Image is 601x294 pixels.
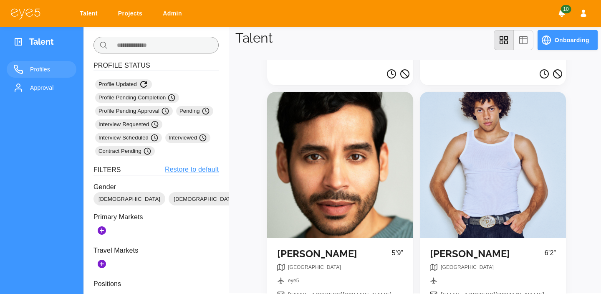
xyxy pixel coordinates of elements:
[93,279,219,289] p: Positions
[93,256,110,272] button: Add Secondary Markets
[494,30,533,50] div: view
[288,264,341,274] nav: breadcrumb
[95,106,173,116] div: Profile Pending Approval
[494,30,514,50] button: grid
[29,37,54,50] h3: Talent
[95,133,162,143] div: Interview Scheduled
[288,277,299,287] nav: breadcrumb
[98,120,159,129] span: Interview Requested
[441,264,494,270] span: [GEOGRAPHIC_DATA]
[95,93,179,103] div: Profile Pending Completion
[98,79,149,89] span: Profile Updated
[288,278,299,284] span: eye5
[93,212,219,222] p: Primary Markets
[93,246,219,256] p: Travel Markets
[545,248,556,264] p: 6’2”
[392,248,403,264] p: 5’9”
[430,248,545,260] h5: [PERSON_NAME]
[538,30,598,50] button: Onboarding
[93,222,110,239] button: Add Markets
[169,192,240,205] div: [DEMOGRAPHIC_DATA]
[561,5,571,13] span: 10
[554,6,569,21] button: Notifications
[30,64,70,74] span: Profiles
[98,107,169,115] span: Profile Pending Approval
[93,195,165,203] span: [DEMOGRAPHIC_DATA]
[169,195,240,203] span: [DEMOGRAPHIC_DATA]
[7,61,76,78] a: Profiles
[93,182,219,192] p: Gender
[10,8,41,20] img: eye5
[7,79,76,96] a: Approval
[165,133,210,143] div: Interviewed
[169,134,207,142] span: Interviewed
[98,134,159,142] span: Interview Scheduled
[157,6,190,21] a: Admin
[95,79,152,89] div: Profile Updated
[513,30,533,50] button: table
[165,165,219,175] a: Restore to default
[179,107,210,115] span: Pending
[95,119,162,129] div: Interview Requested
[93,165,121,175] h6: Filters
[441,264,494,274] nav: breadcrumb
[288,264,341,270] span: [GEOGRAPHIC_DATA]
[176,106,213,116] div: Pending
[74,6,106,21] a: Talent
[93,192,165,205] div: [DEMOGRAPHIC_DATA]
[235,30,273,46] h1: Talent
[93,60,219,71] h6: Profile Status
[98,94,176,102] span: Profile Pending Completion
[277,248,392,260] h5: [PERSON_NAME]
[113,6,151,21] a: Projects
[98,147,152,155] span: Contract Pending
[30,83,70,93] span: Approval
[95,146,155,156] div: Contract Pending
